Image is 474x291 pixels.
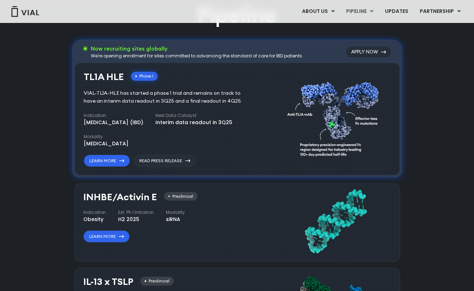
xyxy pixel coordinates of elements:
[83,209,106,216] h4: Indication
[118,216,154,223] div: H2 2025
[83,216,106,223] div: Obesity
[340,5,379,18] a: PIPELINEMenu Toggle
[155,119,232,126] div: Interim data readout in 3Q25
[155,112,232,119] h4: Next Data Catalyst
[91,45,303,53] h3: Now recruiting sites globally
[84,119,143,126] div: [MEDICAL_DATA] (IBD)
[287,68,384,167] img: TL1A antibody diagram.
[140,277,174,286] div: Preclinical
[296,5,340,18] a: ABOUT USMenu Toggle
[118,209,154,216] h4: Est. Ph I Initiation
[84,155,130,167] a: Learn More
[83,230,130,243] a: Learn More
[164,192,197,201] div: Preclinical
[83,192,157,202] h3: INHBE/Activin E
[134,155,196,167] a: Read Press Release
[84,133,129,140] h4: Modality
[91,53,303,59] div: We're opening enrollment for sites committed to advancing the standard of care for IBD patients.
[414,5,466,18] a: PARTNERSHIPMenu Toggle
[83,277,133,287] h3: IL-13 x TSLP
[166,209,185,216] h4: Modality
[84,89,251,105] div: VIAL-TL1A-HLE has started a phase 1 trial and remains on track to have an interim data readout in...
[84,112,143,119] h4: Indication
[84,140,129,147] div: [MEDICAL_DATA]
[379,5,414,18] a: UPDATES
[11,6,39,17] img: Vial Logo
[166,216,185,223] div: siRNA
[84,72,124,82] h3: TL1A HLE
[345,46,392,58] a: Apply Now
[131,72,158,81] div: Phase I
